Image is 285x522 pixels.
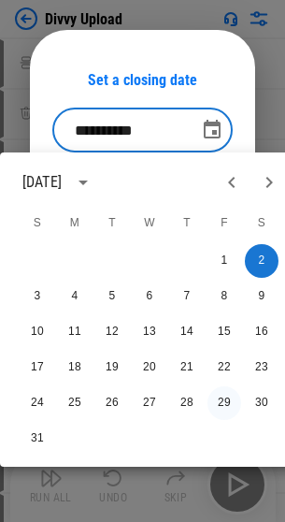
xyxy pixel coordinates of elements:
button: 22 [207,351,241,384]
button: 4 [58,280,92,313]
button: 16 [245,315,278,349]
button: 15 [207,315,241,349]
button: 21 [170,351,204,384]
button: 24 [21,386,54,420]
button: Previous month [213,164,250,201]
button: 10 [21,315,54,349]
button: 7 [170,280,204,313]
button: 5 [95,280,129,313]
button: 29 [207,386,241,420]
button: 30 [245,386,278,420]
button: 8 [207,280,241,313]
button: 11 [58,315,92,349]
button: Choose date, selected date is Aug 2, 2025 [193,111,231,149]
span: Tuesday [95,205,129,242]
button: 13 [133,315,166,349]
span: Thursday [170,205,204,242]
button: 25 [58,386,92,420]
button: 27 [133,386,166,420]
button: 3 [21,280,54,313]
span: Monday [58,205,92,242]
button: 12 [95,315,129,349]
button: 23 [245,351,278,384]
button: 14 [170,315,204,349]
div: Set a closing date [88,71,197,89]
span: Sunday [21,205,54,242]
span: Wednesday [133,205,166,242]
span: Saturday [245,205,278,242]
button: 20 [133,351,166,384]
button: 17 [21,351,54,384]
button: calendar view is open, switch to year view [67,167,99,198]
button: 26 [95,386,129,420]
div: [DATE] [22,171,62,194]
span: Friday [207,205,241,242]
button: 6 [133,280,166,313]
button: 28 [170,386,204,420]
button: 1 [207,244,241,278]
button: 9 [245,280,278,313]
button: 18 [58,351,92,384]
button: 19 [95,351,129,384]
button: 2 [245,244,278,278]
button: 31 [21,422,54,456]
